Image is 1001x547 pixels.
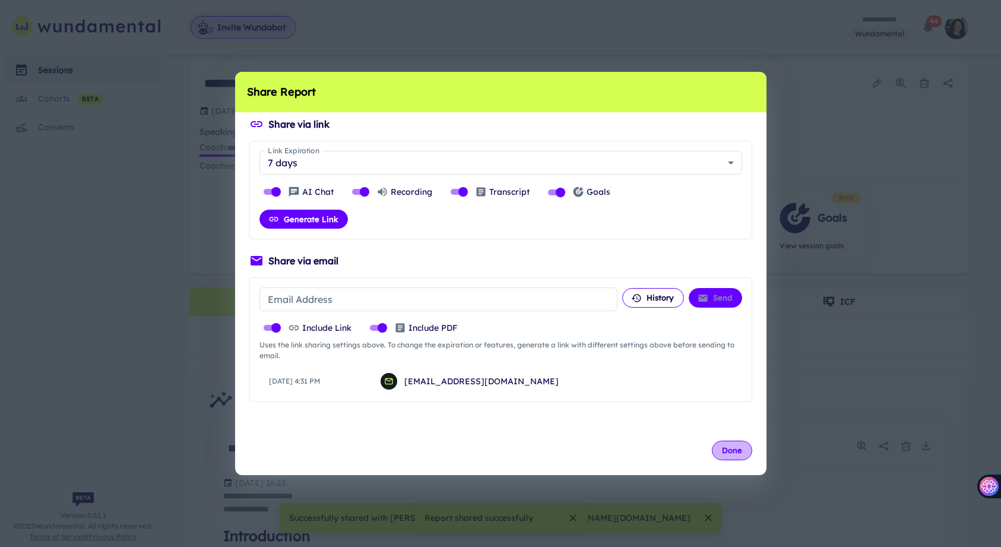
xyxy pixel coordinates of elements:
[302,321,351,334] p: Include Link
[391,185,432,198] p: Recording
[489,185,530,198] p: Transcript
[259,210,348,229] button: Generate Link
[712,441,752,460] button: Done
[622,288,684,307] button: History
[259,340,742,361] span: Uses the link sharing settings above. To change the expiration or features, generate a link with ...
[404,375,559,388] p: [EMAIL_ADDRESS][DOMAIN_NAME]
[587,185,610,198] p: Goals
[235,72,766,112] h2: Share Report
[259,151,742,175] div: 7 days
[268,254,338,268] h6: Share via email
[268,146,319,156] label: Link Expiration
[259,372,378,390] div: [DATE] 4:31 PM
[408,321,457,334] p: Include PDF
[302,185,334,198] p: AI Chat
[268,117,330,131] h6: Share via link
